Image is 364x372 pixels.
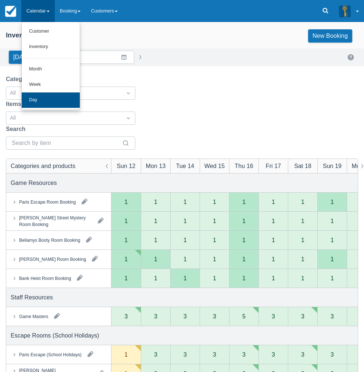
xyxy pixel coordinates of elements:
div: Game Masters [19,313,48,320]
div: 1 [301,276,304,281]
div: Sun 12 [117,162,135,171]
div: 1 [331,256,334,262]
div: Escape Rooms (School Holidays) [11,331,99,340]
div: Mon 13 [146,162,166,171]
div: Paris Escape Room Booking [19,199,76,205]
span: Dropdown icon [125,90,132,97]
label: Search [6,125,28,134]
div: 1 [242,276,246,281]
div: 1 [301,256,304,262]
div: Sat 18 [294,162,311,171]
div: 3 [331,352,334,358]
div: 1 [213,199,216,205]
a: Month [22,62,80,77]
div: 1 [242,256,246,262]
div: 1 [242,199,246,205]
div: 1 [183,276,187,281]
div: 1 [125,199,128,205]
div: [PERSON_NAME] Room Booking [19,256,86,263]
div: 1 [183,237,187,243]
a: Customer [22,24,80,39]
div: 1 [125,218,128,224]
div: 3 [242,352,246,358]
div: Fri 17 [266,162,281,171]
div: 3 [213,314,216,320]
div: 3 [272,352,275,358]
div: 1 [213,237,216,243]
div: 1 [272,276,275,281]
div: 1 [183,199,187,205]
div: 1 [272,237,275,243]
div: 1 [213,218,216,224]
div: 3 [213,352,216,358]
div: Inventory Calendar [6,31,67,40]
a: Week [22,77,80,92]
div: Staff Resources [11,293,53,302]
div: 1 [154,199,157,205]
div: 3 [272,314,275,320]
div: Paris Escape (School Holidays) [19,351,82,358]
div: Bellamys Booty Room Booking [19,237,80,244]
span: Dropdown icon [125,114,132,122]
div: Wed 15 [204,162,225,171]
input: Date [51,51,134,64]
div: 1 [154,276,157,281]
div: 1 [242,237,246,243]
input: Search by item [12,136,121,150]
div: 1 [125,352,128,358]
div: 1 [331,237,334,243]
div: 1 [272,199,275,205]
div: 1 [213,276,216,281]
button: [DATE] [9,51,36,64]
div: 3 [331,314,334,320]
div: Game Resources [11,179,57,187]
div: 3 [183,352,187,358]
div: Categories and products [11,162,75,171]
a: Inventory [22,39,80,55]
img: checkfront-main-nav-mini-logo.png [5,6,16,17]
label: Items [6,100,24,109]
div: Bank Heist Room Booking [19,275,71,282]
div: 1 [125,256,128,262]
div: 1 [301,237,304,243]
div: 1 [213,256,216,262]
div: 1 [331,276,334,281]
a: Day [22,92,80,108]
div: 1 [272,218,275,224]
div: 1 [272,256,275,262]
div: 3 [154,352,157,358]
div: 3 [125,314,128,320]
div: Thu 16 [235,162,253,171]
div: 3 [301,314,304,320]
a: New Booking [308,29,352,43]
div: 1 [183,256,187,262]
div: 3 [183,314,187,320]
ul: Calendar [21,22,80,110]
div: 3 [154,314,157,320]
div: 1 [183,218,187,224]
div: 1 [242,218,246,224]
label: Categories [6,75,39,84]
div: [PERSON_NAME] Street Mystery Room Booking [19,215,92,228]
div: 1 [301,218,304,224]
div: 1 [154,256,157,262]
div: Tue 14 [176,162,195,171]
div: 1 [125,237,128,243]
div: 1 [331,218,334,224]
div: 3 [301,352,304,358]
div: Sun 19 [323,162,342,171]
div: 1 [154,218,157,224]
div: 1 [301,199,304,205]
div: 1 [331,199,334,205]
div: 1 [125,276,128,281]
div: 1 [154,237,157,243]
div: 5 [242,314,246,320]
img: A3 [339,5,351,17]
